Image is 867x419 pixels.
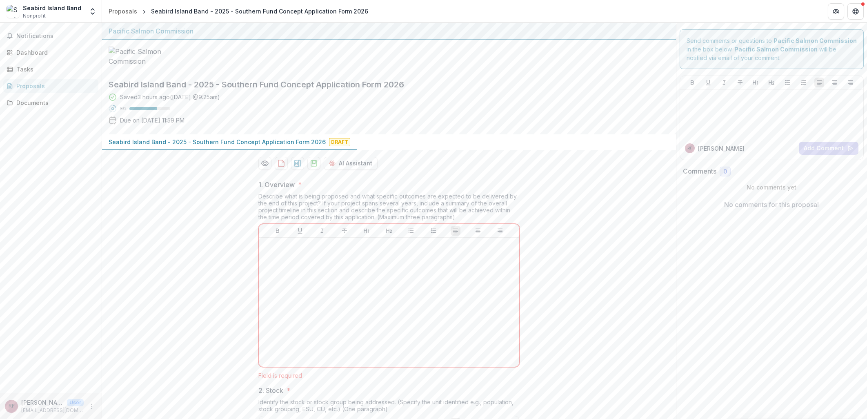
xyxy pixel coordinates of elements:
div: Describe what is being proposed and what specific outcomes are expected to be delivered by the en... [258,193,520,224]
div: Proposals [16,82,92,90]
button: Underline [295,226,305,236]
span: Draft [329,138,350,146]
button: Heading 1 [751,78,760,87]
p: User [67,399,84,406]
p: [EMAIL_ADDRESS][DOMAIN_NAME] [21,407,84,414]
button: Add Comment [799,142,858,155]
button: Align Center [473,226,483,236]
p: [PERSON_NAME] [21,398,64,407]
p: Seabird Island Band - 2025 - Southern Fund Concept Application Form 2026 [109,138,326,146]
a: Proposals [3,79,98,93]
button: Notifications [3,29,98,42]
button: Align Center [830,78,840,87]
button: download-proposal [307,157,320,170]
div: Dashboard [16,48,92,57]
h2: Seabird Island Band - 2025 - Southern Fund Concept Application Form 2026 [109,80,656,89]
button: Heading 1 [362,226,371,236]
span: 0 [723,168,727,175]
div: Send comments or questions to in the box below. will be notified via email of your comment. [680,29,864,69]
p: 68 % [120,106,126,111]
p: [PERSON_NAME] [698,144,745,153]
button: Bold [687,78,697,87]
a: Documents [3,96,98,109]
button: Ordered List [429,226,438,236]
img: Seabird Island Band [7,5,20,18]
p: No comments yet [683,183,861,192]
a: Tasks [3,62,98,76]
button: Ordered List [798,78,808,87]
p: 2. Stock [258,386,283,395]
button: Align Left [451,226,460,236]
p: No comments for this proposal [724,200,819,209]
button: Underline [703,78,713,87]
button: Bullet List [406,226,416,236]
h2: Comments [683,167,716,175]
img: Pacific Salmon Commission [109,47,190,66]
div: Documents [16,98,92,107]
div: Rowan Forseth [687,146,692,150]
div: Proposals [109,7,137,16]
div: Pacific Salmon Commission [109,26,669,36]
button: Heading 2 [767,78,776,87]
button: Bullet List [783,78,792,87]
button: Italicize [719,78,729,87]
nav: breadcrumb [105,5,371,17]
p: 1. Overview [258,180,295,189]
button: More [87,401,97,411]
button: Strike [340,226,349,236]
button: Strike [735,78,745,87]
button: download-proposal [275,157,288,170]
button: Align Left [814,78,824,87]
span: Notifications [16,33,95,40]
div: Rowan Forseth [9,403,15,409]
a: Dashboard [3,46,98,59]
button: Preview b39cc588-8ce0-434d-8f38-2ed0ecc1807e-0.pdf [258,157,271,170]
div: Tasks [16,65,92,74]
button: Align Right [846,78,856,87]
span: Nonprofit [23,12,46,20]
strong: Pacific Salmon Commission [774,37,857,44]
div: Identify the stock or stock group being addressed. (Specify the unit identified e.g., population,... [258,399,520,416]
div: Saved 3 hours ago ( [DATE] @ 9:25am ) [120,93,220,101]
button: Partners [828,3,844,20]
a: Proposals [105,5,140,17]
div: Seabird Island Band [23,4,81,12]
button: Italicize [317,226,327,236]
button: Open entity switcher [87,3,98,20]
strong: Pacific Salmon Commission [734,46,818,53]
button: download-proposal [291,157,304,170]
p: Due on [DATE] 11:59 PM [120,116,185,125]
button: Bold [273,226,282,236]
button: Get Help [847,3,864,20]
button: Heading 2 [384,226,394,236]
button: AI Assistant [324,157,378,170]
div: Field is required [258,372,520,379]
div: Seabird Island Band - 2025 - Southern Fund Concept Application Form 2026 [151,7,368,16]
button: Align Right [495,226,505,236]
